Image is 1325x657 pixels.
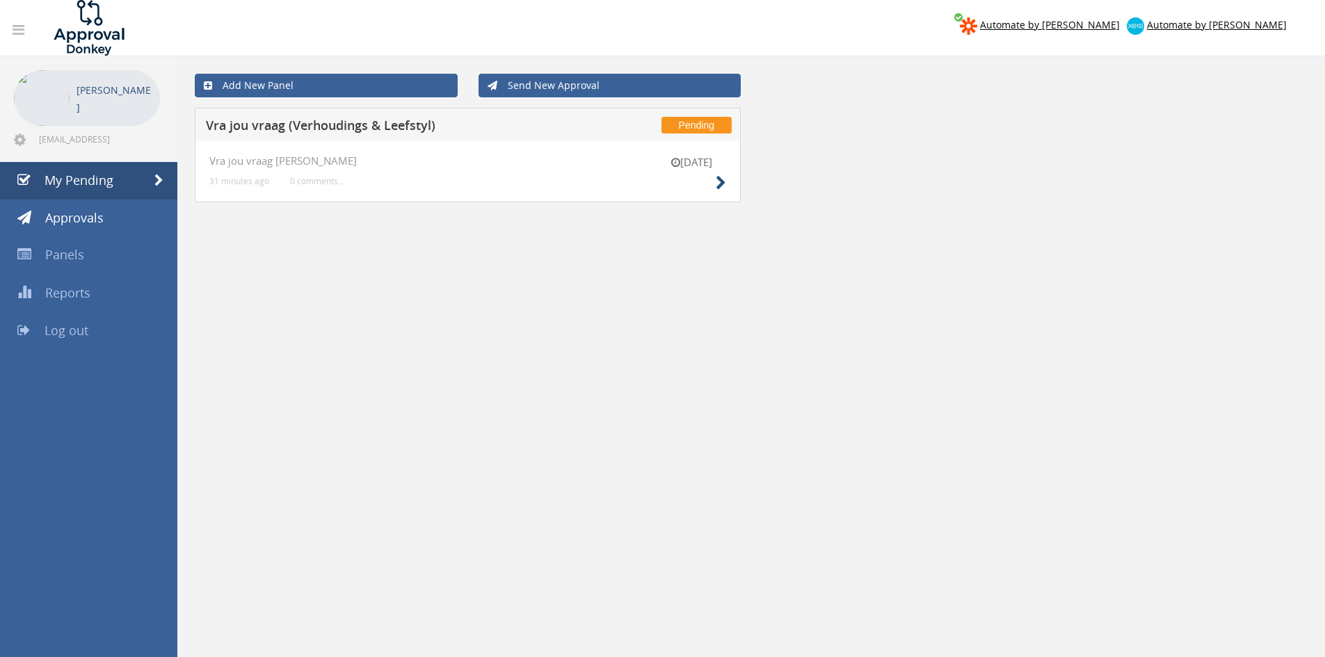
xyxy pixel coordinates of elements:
[45,172,113,188] span: My Pending
[209,155,726,167] h4: Vra jou vraag [PERSON_NAME]
[209,176,269,186] small: 31 minutes ago
[206,119,572,136] h5: Vra jou vraag (Verhoudings & Leefstyl)
[1147,18,1287,31] span: Automate by [PERSON_NAME]
[77,81,153,116] p: [PERSON_NAME]
[479,74,741,97] a: Send New Approval
[1127,17,1144,35] img: xero-logo.png
[45,246,84,263] span: Panels
[195,74,458,97] a: Add New Panel
[45,322,88,339] span: Log out
[290,176,344,186] small: 0 comments...
[980,18,1120,31] span: Automate by [PERSON_NAME]
[45,209,104,226] span: Approvals
[661,117,732,133] span: Pending
[960,17,977,35] img: zapier-logomark.png
[657,155,726,170] small: [DATE]
[39,133,157,145] span: [EMAIL_ADDRESS][DOMAIN_NAME]
[45,284,90,301] span: Reports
